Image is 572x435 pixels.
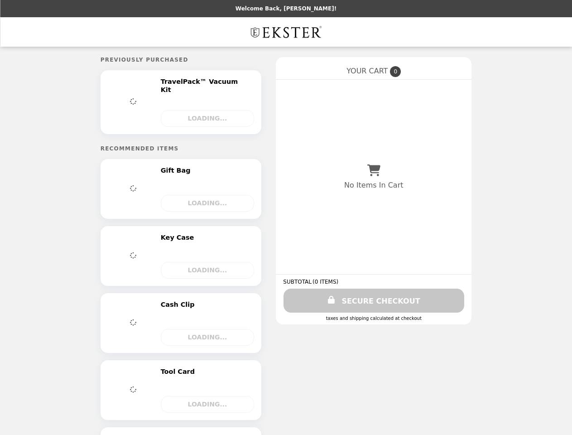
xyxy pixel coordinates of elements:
h5: Recommended Items [101,145,262,152]
p: Welcome Back, [PERSON_NAME]! [236,5,336,12]
span: SUBTOTAL [283,279,312,285]
h2: Gift Bag [161,166,194,174]
h2: Key Case [161,233,198,242]
h2: Cash Clip [161,300,198,309]
h2: Tool Card [161,367,198,376]
img: Brand Logo [248,23,324,41]
span: 0 [390,66,401,77]
h2: TravelPack™ Vacuum Kit [161,77,253,94]
h5: Previously Purchased [101,57,262,63]
span: ( 0 ITEMS ) [312,279,338,285]
span: YOUR CART [346,67,388,75]
p: No Items In Cart [344,181,403,189]
div: Taxes and Shipping calculated at checkout [283,316,464,321]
